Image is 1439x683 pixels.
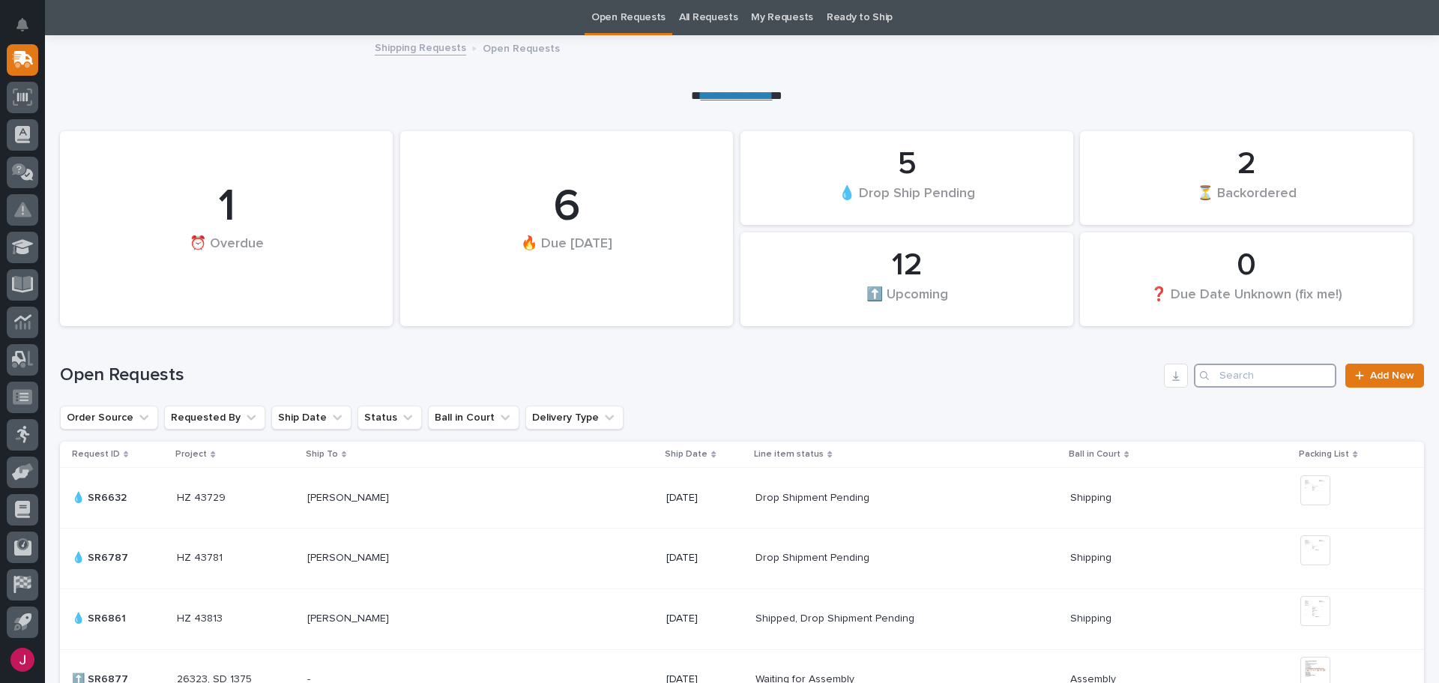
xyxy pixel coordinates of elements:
[766,184,1048,216] div: 💧 Drop Ship Pending
[1070,549,1114,565] p: Shipping
[1070,489,1114,505] p: Shipping
[665,446,708,463] p: Ship Date
[1194,364,1336,388] input: Search
[666,613,743,625] p: [DATE]
[766,247,1048,284] div: 12
[755,489,872,505] p: Drop Shipment Pending
[271,406,352,430] button: Ship Date
[7,644,38,676] button: users-avatar
[766,286,1048,317] div: ⬆️ Upcoming
[60,406,158,430] button: Order Source
[666,552,743,565] p: [DATE]
[755,610,917,625] p: Shipped, Drop Shipment Pending
[1299,446,1349,463] p: Packing List
[307,610,392,625] p: [PERSON_NAME]
[19,18,38,42] div: Notifications
[72,446,120,463] p: Request ID
[1105,286,1387,317] div: ❓ Due Date Unknown (fix me!)
[426,235,708,283] div: 🔥 Due [DATE]
[164,406,265,430] button: Requested By
[7,9,38,40] button: Notifications
[1105,145,1387,183] div: 2
[60,528,1424,589] tr: 💧 SR6787💧 SR6787 HZ 43781HZ 43781 [PERSON_NAME][PERSON_NAME] [DATE]Drop Shipment PendingDrop Ship...
[1105,247,1387,284] div: 0
[307,489,392,505] p: [PERSON_NAME]
[177,489,229,505] p: HZ 43729
[72,549,131,565] p: 💧 SR6787
[525,406,624,430] button: Delivery Type
[375,38,466,55] a: Shipping Requests
[85,180,367,234] div: 1
[85,235,367,283] div: ⏰ Overdue
[60,467,1424,528] tr: 💧 SR6632💧 SR6632 HZ 43729HZ 43729 [PERSON_NAME][PERSON_NAME] [DATE]Drop Shipment PendingDrop Ship...
[307,549,392,565] p: [PERSON_NAME]
[1345,364,1424,388] a: Add New
[60,364,1158,386] h1: Open Requests
[177,549,226,565] p: HZ 43781
[754,446,824,463] p: Line item status
[175,446,207,463] p: Project
[60,589,1424,649] tr: 💧 SR6861💧 SR6861 HZ 43813HZ 43813 [PERSON_NAME][PERSON_NAME] [DATE]Shipped, Drop Shipment Pending...
[755,549,872,565] p: Drop Shipment Pending
[426,180,708,234] div: 6
[358,406,422,430] button: Status
[1370,370,1414,381] span: Add New
[428,406,519,430] button: Ball in Court
[1070,610,1114,625] p: Shipping
[177,610,226,625] p: HZ 43813
[766,145,1048,183] div: 5
[1105,184,1387,216] div: ⏳ Backordered
[72,489,130,505] p: 💧 SR6632
[666,492,743,505] p: [DATE]
[306,446,338,463] p: Ship To
[72,610,129,625] p: 💧 SR6861
[483,39,560,55] p: Open Requests
[1069,446,1120,463] p: Ball in Court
